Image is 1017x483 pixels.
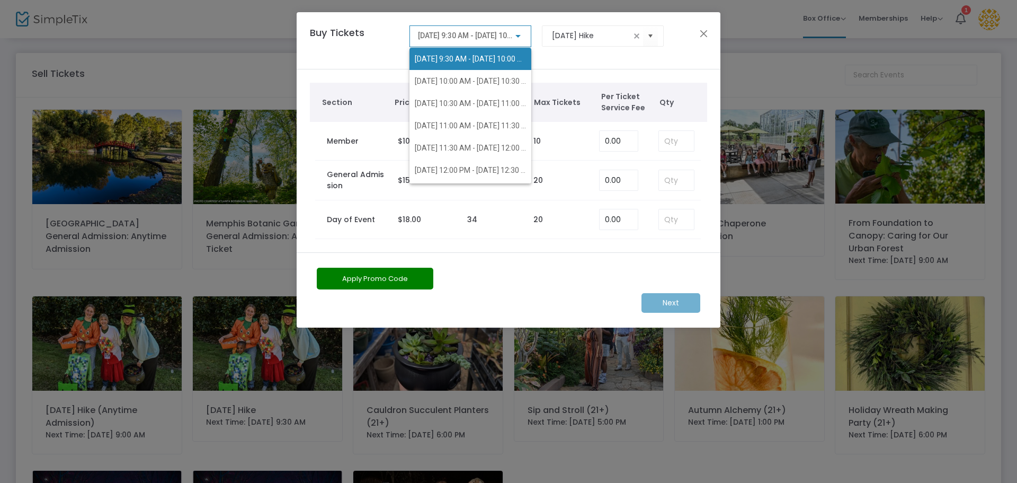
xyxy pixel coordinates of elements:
span: [DATE] 11:30 AM - [DATE] 12:00 PM [415,144,532,152]
span: [DATE] 10:00 AM - [DATE] 10:30 AM [415,77,533,85]
span: [DATE] 9:30 AM - [DATE] 10:00 AM [415,55,529,63]
span: [DATE] 11:00 AM - [DATE] 11:30 AM [415,121,533,130]
span: [DATE] 10:30 AM - [DATE] 11:00 AM [415,99,533,108]
span: [DATE] 12:00 PM - [DATE] 12:30 PM [415,166,532,174]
